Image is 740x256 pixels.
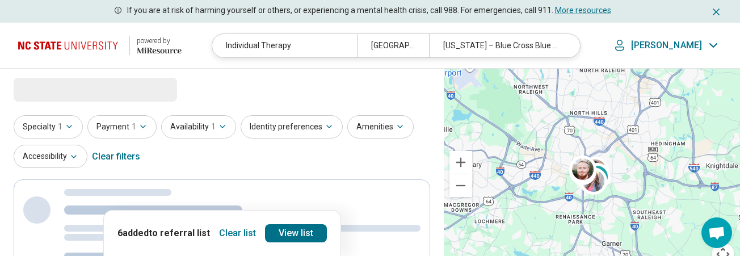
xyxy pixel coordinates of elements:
button: Dismiss [710,5,722,18]
button: Zoom in [449,151,472,174]
img: North Carolina State University [18,32,123,59]
button: Payment1 [87,115,157,139]
div: Open chat [701,217,732,248]
span: 1 [58,121,62,133]
div: Clear filters [92,143,140,170]
div: [GEOGRAPHIC_DATA], [GEOGRAPHIC_DATA] [357,34,429,57]
button: Clear list [215,224,260,242]
button: Specialty1 [14,115,83,139]
button: Zoom out [449,174,472,197]
span: Loading... [14,78,109,100]
a: View list [265,224,327,242]
span: 1 [132,121,136,133]
span: 1 [211,121,216,133]
a: More resources [555,6,611,15]
p: 6 added [117,226,210,240]
span: to referral list [149,228,210,238]
button: Accessibility [14,145,87,168]
div: Individual Therapy [212,34,356,57]
div: [US_STATE] – Blue Cross Blue Shield [429,34,573,57]
div: powered by [137,36,182,46]
button: Identity preferences [241,115,343,139]
p: If you are at risk of harming yourself or others, or experiencing a mental health crisis, call 98... [127,5,611,16]
p: [PERSON_NAME] [631,40,702,51]
button: Amenities [347,115,414,139]
button: Availability1 [161,115,236,139]
a: North Carolina State University powered by [18,32,182,59]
